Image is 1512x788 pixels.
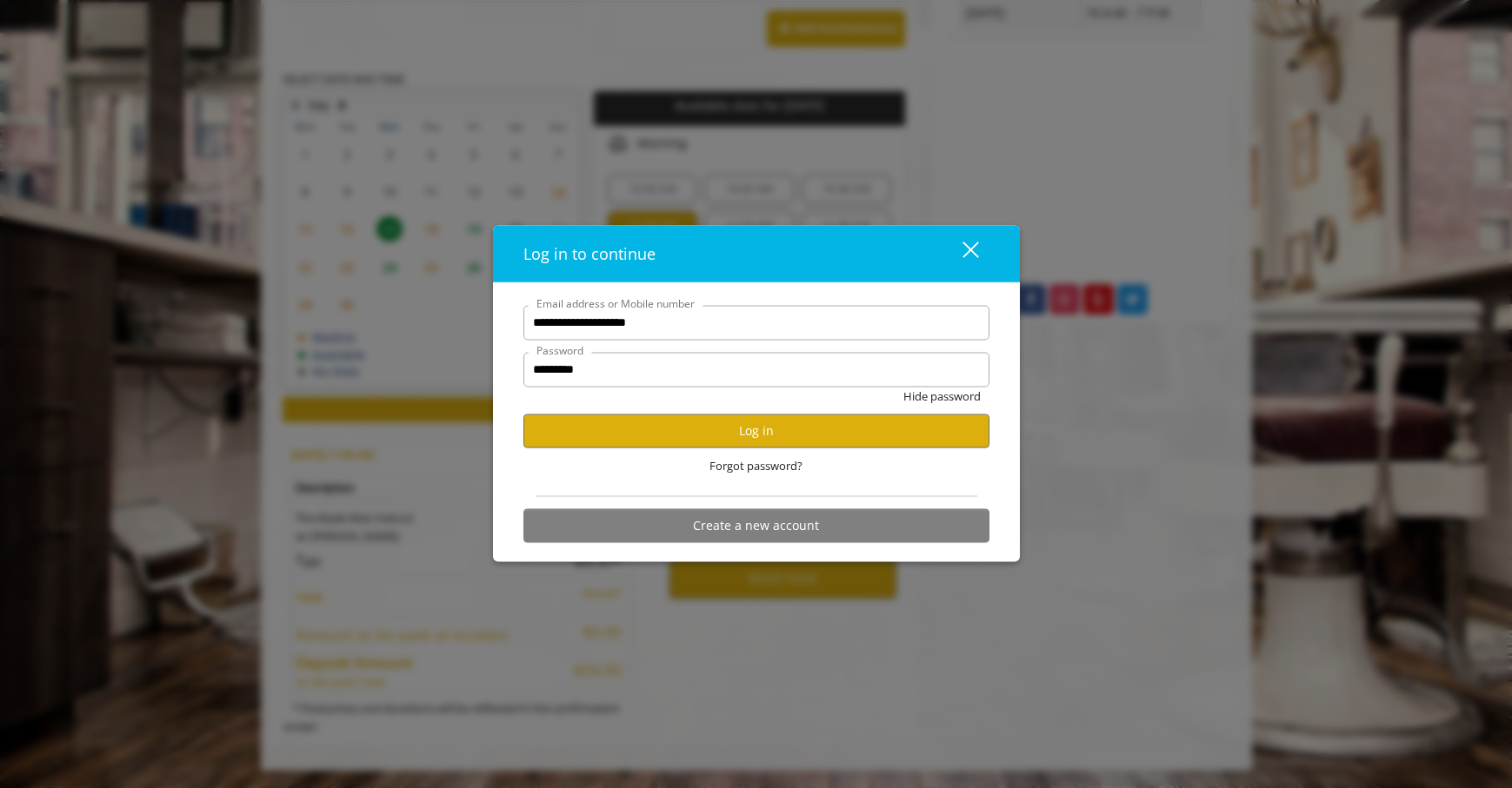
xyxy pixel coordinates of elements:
span: Forgot password? [709,456,803,474]
button: Hide password [903,387,981,405]
input: Password [523,352,989,387]
span: Log in to continue [523,242,656,263]
button: Create a new account [523,508,989,542]
label: Password [528,341,592,358]
input: Email address or Mobile number [523,305,989,340]
div: close dialog [943,241,977,267]
label: Email address or Mobile number [528,295,703,311]
button: close dialog [930,235,989,271]
button: Log in [523,414,989,447]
